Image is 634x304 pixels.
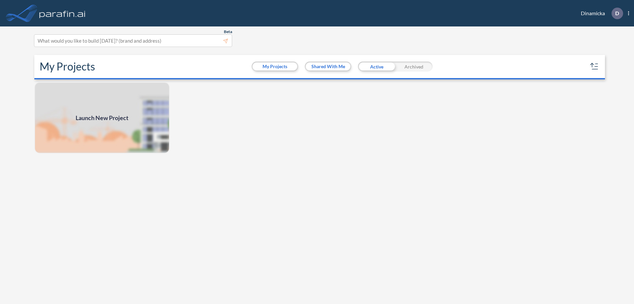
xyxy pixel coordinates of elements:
[34,82,170,153] img: add
[224,29,232,34] span: Beta
[395,62,433,71] div: Archived
[358,62,395,71] div: Active
[571,8,629,19] div: Dinamicka
[306,63,350,70] button: Shared With Me
[615,10,619,16] p: D
[253,63,297,70] button: My Projects
[76,113,128,122] span: Launch New Project
[589,61,600,72] button: sort
[40,60,95,73] h2: My Projects
[34,82,170,153] a: Launch New Project
[38,7,87,20] img: logo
